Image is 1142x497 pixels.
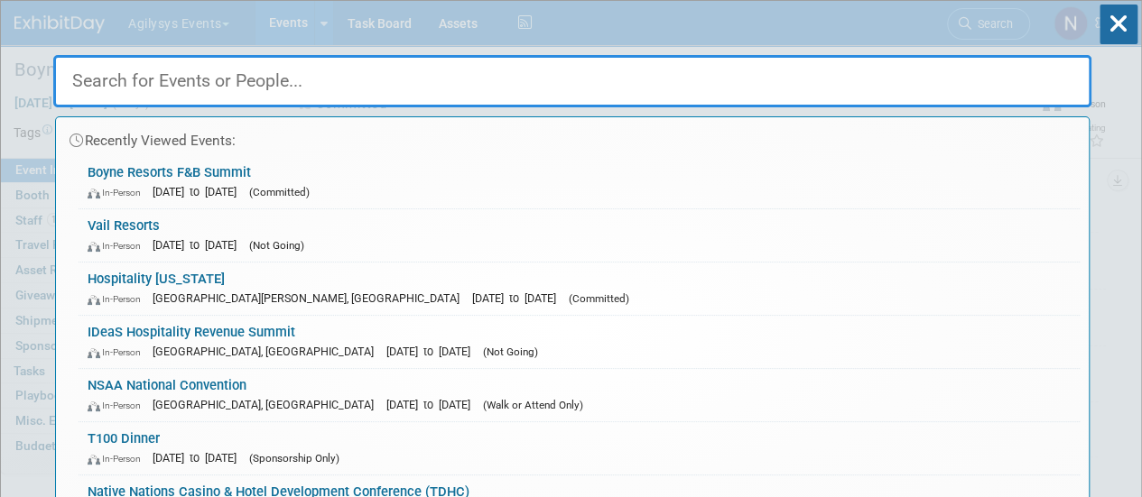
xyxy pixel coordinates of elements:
span: (Not Going) [249,239,304,252]
a: Boyne Resorts F&B Summit In-Person [DATE] to [DATE] (Committed) [79,156,1080,208]
span: [GEOGRAPHIC_DATA], [GEOGRAPHIC_DATA] [153,345,383,358]
input: Search for Events or People... [53,55,1091,107]
span: (Committed) [249,186,310,198]
span: (Committed) [569,292,629,305]
span: (Sponsorship Only) [249,452,339,465]
span: (Walk or Attend Only) [483,399,583,411]
a: Hospitality [US_STATE] In-Person [GEOGRAPHIC_DATA][PERSON_NAME], [GEOGRAPHIC_DATA] [DATE] to [DAT... [79,262,1080,315]
span: [GEOGRAPHIC_DATA][PERSON_NAME], [GEOGRAPHIC_DATA] [153,291,469,305]
span: In-Person [88,400,149,411]
span: (Not Going) [483,345,538,358]
span: [DATE] to [DATE] [153,451,246,465]
span: [DATE] to [DATE] [153,185,246,198]
span: [DATE] to [DATE] [153,238,246,252]
span: In-Person [88,187,149,198]
a: Vail Resorts In-Person [DATE] to [DATE] (Not Going) [79,209,1080,262]
span: [GEOGRAPHIC_DATA], [GEOGRAPHIC_DATA] [153,398,383,411]
span: In-Person [88,240,149,252]
span: [DATE] to [DATE] [472,291,565,305]
a: NSAA National Convention In-Person [GEOGRAPHIC_DATA], [GEOGRAPHIC_DATA] [DATE] to [DATE] (Walk or... [79,369,1080,421]
a: IDeaS Hospitality Revenue Summit In-Person [GEOGRAPHIC_DATA], [GEOGRAPHIC_DATA] [DATE] to [DATE] ... [79,316,1080,368]
span: In-Person [88,293,149,305]
span: [DATE] to [DATE] [386,398,479,411]
div: Recently Viewed Events: [65,117,1080,156]
span: In-Person [88,453,149,465]
span: In-Person [88,346,149,358]
span: [DATE] to [DATE] [386,345,479,358]
a: T100 Dinner In-Person [DATE] to [DATE] (Sponsorship Only) [79,422,1080,474]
